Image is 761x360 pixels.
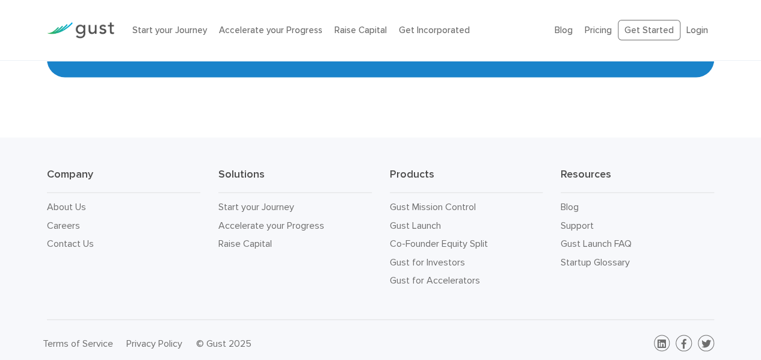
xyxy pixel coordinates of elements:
a: Gust Launch FAQ [561,237,632,249]
a: Raise Capital [334,25,387,36]
a: Co-Founder Equity Split [390,237,488,249]
a: Get Incorporated [399,25,470,36]
a: Login [686,25,708,36]
h3: Resources [561,167,714,193]
a: Blog [561,200,579,212]
a: Gust for Investors [390,256,465,267]
a: Gust Mission Control [390,200,476,212]
a: Privacy Policy [126,337,182,349]
a: Support [561,219,594,231]
h3: Products [390,167,543,193]
a: Get Started [618,20,680,41]
img: Gust Logo [47,22,114,39]
div: © Gust 2025 [196,335,371,352]
a: Gust Launch [390,219,441,231]
a: Terms of Service [43,337,113,349]
a: Contact Us [47,237,94,249]
a: Gust for Accelerators [390,274,480,285]
a: Accelerate your Progress [219,25,322,36]
a: Start your Journey [132,25,207,36]
a: Raise Capital [218,237,272,249]
a: Start your Journey [218,200,294,212]
h3: Company [47,167,200,193]
a: Pricing [585,25,612,36]
a: Startup Glossary [561,256,630,267]
a: About Us [47,200,86,212]
a: Careers [47,219,80,231]
a: Blog [555,25,573,36]
a: Accelerate your Progress [218,219,324,231]
h3: Solutions [218,167,372,193]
